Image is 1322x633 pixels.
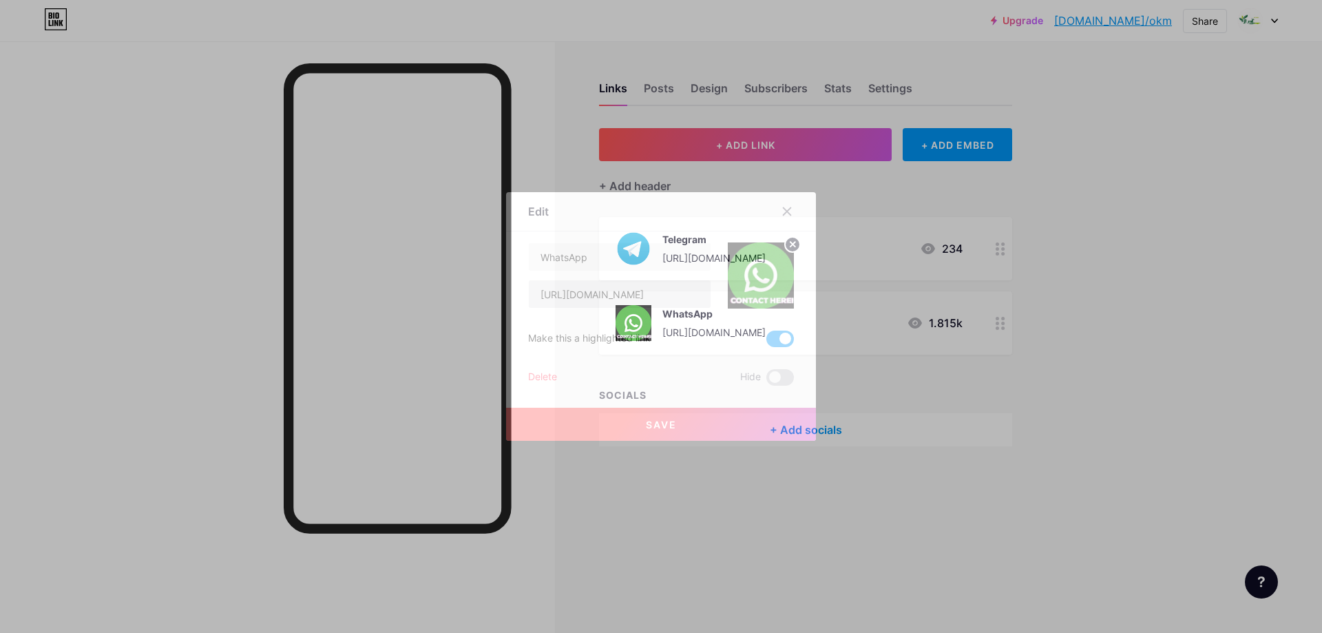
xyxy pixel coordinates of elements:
[528,203,549,220] div: Edit
[528,331,651,347] div: Make this a highlighted link
[646,419,677,430] span: Save
[529,243,711,271] input: Title
[506,408,816,441] button: Save
[529,280,711,308] input: URL
[728,242,794,309] img: link_thumbnail
[528,369,557,386] div: Delete
[740,369,761,386] span: Hide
